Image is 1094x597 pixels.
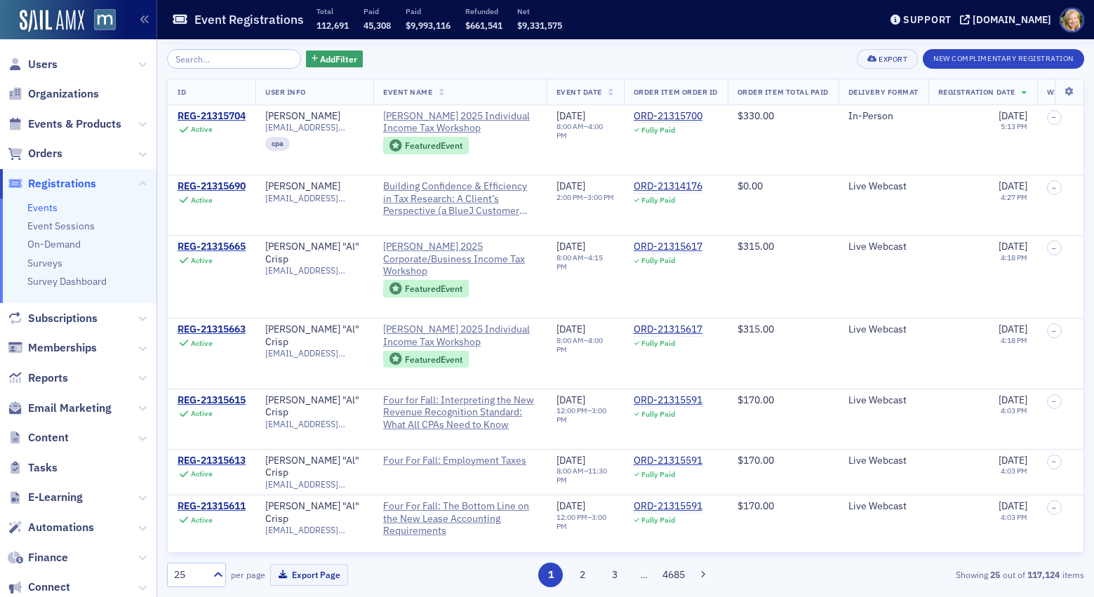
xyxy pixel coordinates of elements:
div: Fully Paid [641,339,675,348]
div: Active [191,256,213,265]
span: 45,308 [363,20,391,31]
time: 4:27 PM [1001,192,1027,202]
a: Finance [8,550,68,565]
a: [PERSON_NAME] "Al" Crisp [265,323,363,348]
span: Don Farmer’s 2025 Corporate/Business Income Tax Workshop [383,241,537,278]
span: – [1052,113,1056,121]
time: 2:00 PM [556,192,583,202]
span: Reports [28,370,68,386]
div: In-Person [848,110,919,123]
div: REG-21315611 [178,500,246,513]
div: Featured Event [405,285,462,293]
div: – [556,513,614,531]
span: Memberships [28,340,97,356]
a: [PERSON_NAME] 2025 Corporate/Business Income Tax Workshop [383,241,537,278]
span: User Info [265,87,306,97]
span: Building Confidence & Efficiency in Tax Research: A Client’s Perspective (a BlueJ Customer Spotli... [383,180,537,217]
p: Total [316,6,349,16]
a: [PERSON_NAME] [265,180,340,193]
span: [DATE] [556,180,585,192]
div: Fully Paid [641,470,675,479]
span: Add Filter [320,53,357,65]
div: REG-21315665 [178,241,246,253]
div: Export [879,55,907,63]
span: [DATE] [999,240,1027,253]
time: 4:03 PM [1001,405,1027,415]
p: Refunded [465,6,502,16]
time: 3:00 PM [556,512,606,531]
div: Live Webcast [848,180,919,193]
time: 4:18 PM [1001,253,1027,262]
span: [DATE] [556,394,585,406]
a: REG-21315615 [178,394,246,407]
img: SailAMX [20,10,84,32]
span: … [634,568,654,581]
a: Four for Fall: Interpreting the New Revenue Recognition Standard: What All CPAs Need to Know [383,394,537,431]
span: Email Marketing [28,401,112,416]
div: Live Webcast [848,394,919,407]
span: Subscriptions [28,311,98,326]
span: [EMAIL_ADDRESS][DOMAIN_NAME] [265,479,363,490]
a: Automations [8,520,94,535]
button: New Complimentary Registration [923,49,1084,69]
a: Tasks [8,460,58,476]
div: 25 [174,568,205,582]
div: Live Webcast [848,455,919,467]
span: [DATE] [999,394,1027,406]
a: REG-21315613 [178,455,246,467]
span: [EMAIL_ADDRESS][PERSON_NAME][DOMAIN_NAME] [265,193,363,203]
span: Organizations [28,86,99,102]
div: Fully Paid [641,126,675,135]
span: – [1052,244,1056,253]
span: [DATE] [556,454,585,467]
span: [EMAIL_ADDRESS][DOMAIN_NAME] [265,348,363,358]
a: ORD-21314176 [634,180,702,193]
div: Showing out of items [788,568,1084,581]
span: $9,331,575 [517,20,562,31]
a: [PERSON_NAME] "Al" Crisp [265,394,363,419]
div: Featured Event [405,356,462,363]
div: ORD-21315591 [634,500,702,513]
p: Paid [363,6,391,16]
span: Registrations [28,176,96,192]
span: – [1052,504,1056,512]
span: [DATE] [556,109,585,122]
div: Active [191,339,213,348]
div: Live Webcast [848,323,919,336]
a: Connect [8,579,70,595]
a: Users [8,57,58,72]
div: Fully Paid [641,410,675,419]
a: View Homepage [84,9,116,33]
span: Event Date [556,87,602,97]
span: Don Farmer’s 2025 Individual Income Tax Workshop [383,110,537,135]
a: [PERSON_NAME] "Al" Crisp [265,455,363,479]
button: Export Page [270,564,348,586]
input: Search… [167,49,301,69]
time: 4:15 PM [556,253,603,271]
button: Export [857,49,918,69]
div: REG-21315704 [178,110,246,123]
div: Featured Event [383,280,469,297]
time: 8:00 AM [556,121,584,131]
span: Event Name [383,87,432,97]
span: E-Learning [28,490,83,505]
div: Support [903,13,952,26]
div: Active [191,196,213,205]
button: AddFilter [306,51,363,68]
a: ORD-21315591 [634,394,702,407]
a: Event Sessions [27,220,95,232]
span: ID [178,87,186,97]
div: Fully Paid [641,196,675,205]
div: [DOMAIN_NAME] [973,13,1051,26]
time: 12:00 PM [556,405,587,415]
div: – [556,406,614,424]
time: 8:00 AM [556,466,584,476]
a: ORD-21315700 [634,110,702,123]
div: ORD-21315617 [634,241,702,253]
